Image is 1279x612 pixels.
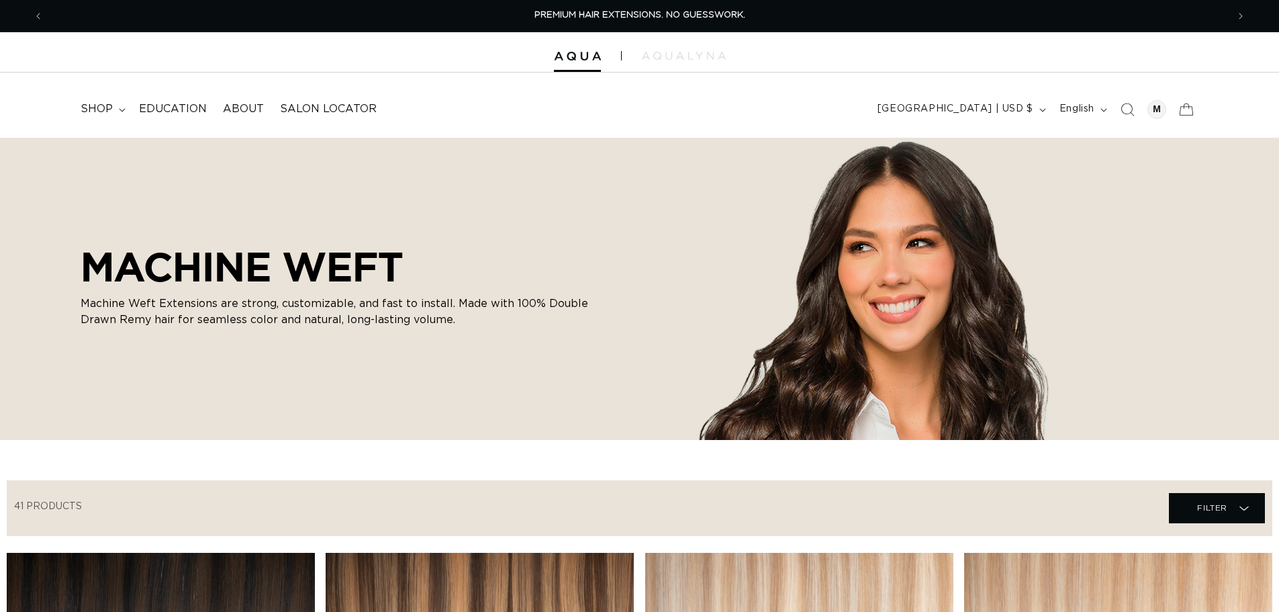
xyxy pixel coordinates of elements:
span: English [1059,102,1094,116]
img: aqualyna.com [642,52,726,60]
span: Filter [1197,495,1227,521]
button: Next announcement [1226,3,1256,29]
button: [GEOGRAPHIC_DATA] | USD $ [869,97,1051,122]
span: 41 products [14,502,82,511]
summary: shop [73,94,131,124]
button: English [1051,97,1112,122]
span: PREMIUM HAIR EXTENSIONS. NO GUESSWORK. [534,11,745,19]
span: shop [81,102,113,116]
h2: MACHINE WEFT [81,243,591,290]
summary: Filter [1169,493,1265,523]
a: Education [131,94,215,124]
p: Machine Weft Extensions are strong, customizable, and fast to install. Made with 100% Double Draw... [81,296,591,328]
span: About [223,102,264,116]
span: [GEOGRAPHIC_DATA] | USD $ [878,102,1033,116]
button: Previous announcement [23,3,53,29]
summary: Search [1112,95,1142,124]
a: About [215,94,272,124]
span: Education [139,102,207,116]
a: Salon Locator [272,94,385,124]
span: Salon Locator [280,102,377,116]
img: Aqua Hair Extensions [554,52,601,61]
